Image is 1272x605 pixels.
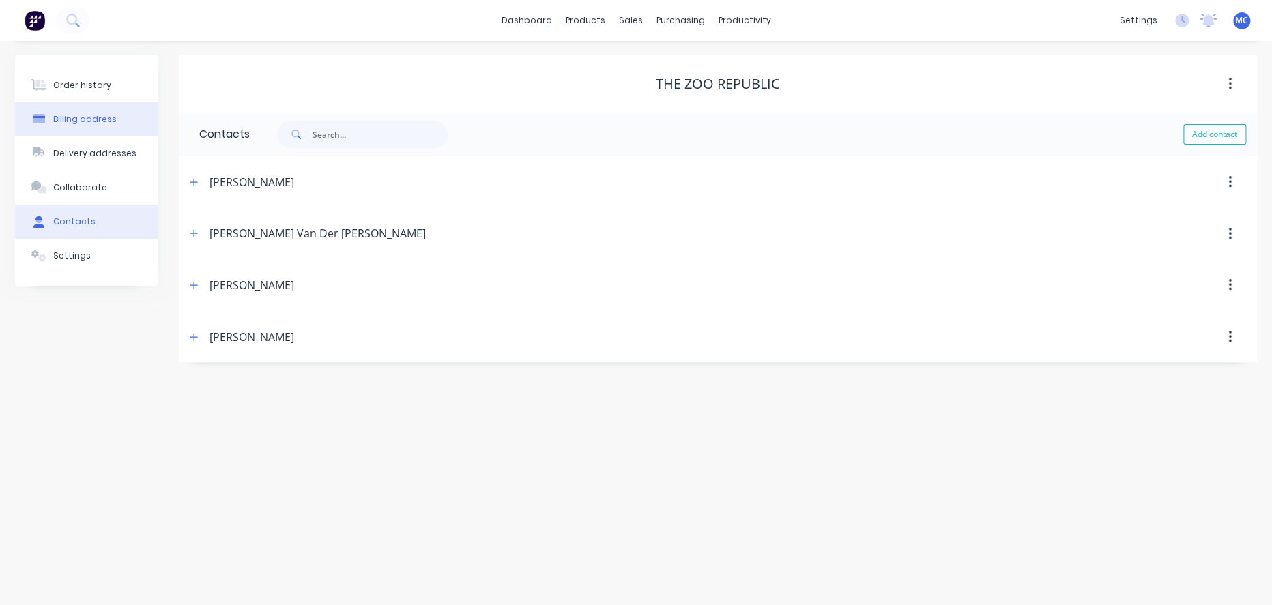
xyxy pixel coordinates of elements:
[1113,10,1164,31] div: settings
[1235,14,1248,27] span: MC
[712,10,778,31] div: productivity
[15,239,158,273] button: Settings
[53,216,96,228] div: Contacts
[313,121,448,148] input: Search...
[209,225,426,241] div: [PERSON_NAME] Van Der [PERSON_NAME]
[15,68,158,102] button: Order history
[495,10,559,31] a: dashboard
[612,10,650,31] div: sales
[1183,124,1246,145] button: Add contact
[650,10,712,31] div: purchasing
[15,102,158,136] button: Billing address
[559,10,612,31] div: products
[209,174,294,190] div: [PERSON_NAME]
[25,10,45,31] img: Factory
[53,181,107,194] div: Collaborate
[15,205,158,239] button: Contacts
[53,113,117,126] div: Billing address
[179,113,250,156] div: Contacts
[15,136,158,171] button: Delivery addresses
[209,277,294,293] div: [PERSON_NAME]
[53,79,111,91] div: Order history
[15,171,158,205] button: Collaborate
[656,76,780,92] div: The Zoo Republic
[53,250,91,262] div: Settings
[209,329,294,345] div: [PERSON_NAME]
[53,147,136,160] div: Delivery addresses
